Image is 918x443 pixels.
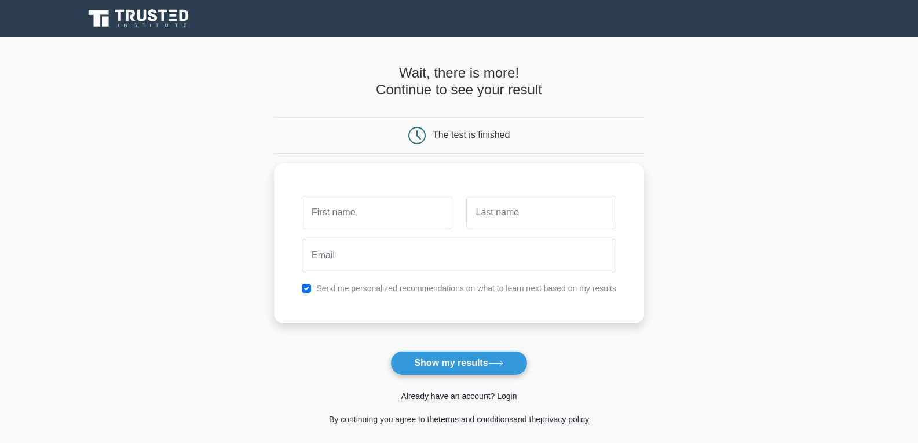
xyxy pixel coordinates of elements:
input: Email [302,239,616,272]
input: First name [302,196,452,229]
div: By continuing you agree to the and the [267,412,651,426]
div: The test is finished [433,130,510,140]
h4: Wait, there is more! Continue to see your result [274,65,644,98]
a: Already have an account? Login [401,391,517,401]
a: terms and conditions [438,415,513,424]
a: privacy policy [540,415,589,424]
button: Show my results [390,351,527,375]
label: Send me personalized recommendations on what to learn next based on my results [316,284,616,293]
input: Last name [466,196,616,229]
